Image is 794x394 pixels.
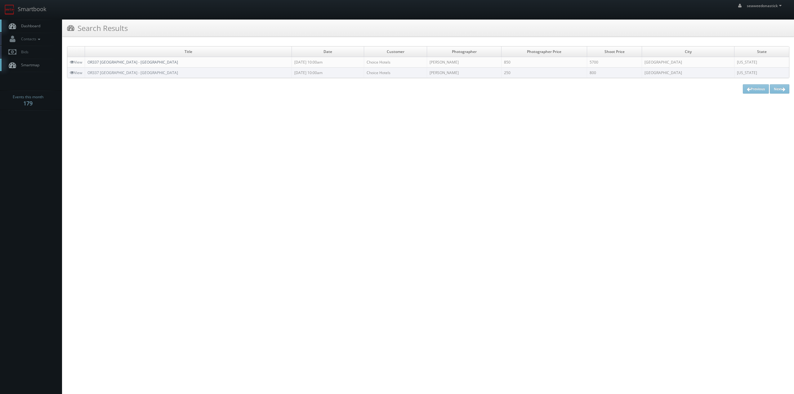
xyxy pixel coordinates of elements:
a: OR337 [GEOGRAPHIC_DATA] - [GEOGRAPHIC_DATA] [87,60,178,65]
span: Smartmap [18,62,39,68]
td: 5700 [587,57,642,68]
td: [PERSON_NAME] [427,57,502,68]
span: Dashboard [18,23,40,29]
span: Bids [18,49,29,55]
td: Title [85,46,292,57]
strong: 179 [23,100,33,107]
td: [GEOGRAPHIC_DATA] [642,57,734,68]
td: 850 [502,57,587,68]
a: View [70,60,82,65]
span: Events this month [13,94,43,100]
td: Customer [364,46,427,57]
td: 800 [587,68,642,78]
td: [PERSON_NAME] [427,68,502,78]
td: [GEOGRAPHIC_DATA] [642,68,734,78]
td: 250 [502,68,587,78]
td: [DATE] 10:00am [292,57,364,68]
td: [US_STATE] [734,68,789,78]
td: City [642,46,734,57]
td: Choice Hotels [364,68,427,78]
td: [US_STATE] [734,57,789,68]
span: Contacts [18,36,42,42]
a: OR337 [GEOGRAPHIC_DATA] - [GEOGRAPHIC_DATA] [87,70,178,75]
td: Date [292,46,364,57]
img: smartbook-logo.png [5,5,15,15]
td: Shoot Price [587,46,642,57]
td: Photographer Price [502,46,587,57]
h3: Search Results [67,23,128,33]
td: Choice Hotels [364,57,427,68]
td: Photographer [427,46,502,57]
td: State [734,46,789,57]
span: seaweedonastick [747,3,783,8]
td: [DATE] 10:00am [292,68,364,78]
a: View [70,70,82,75]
